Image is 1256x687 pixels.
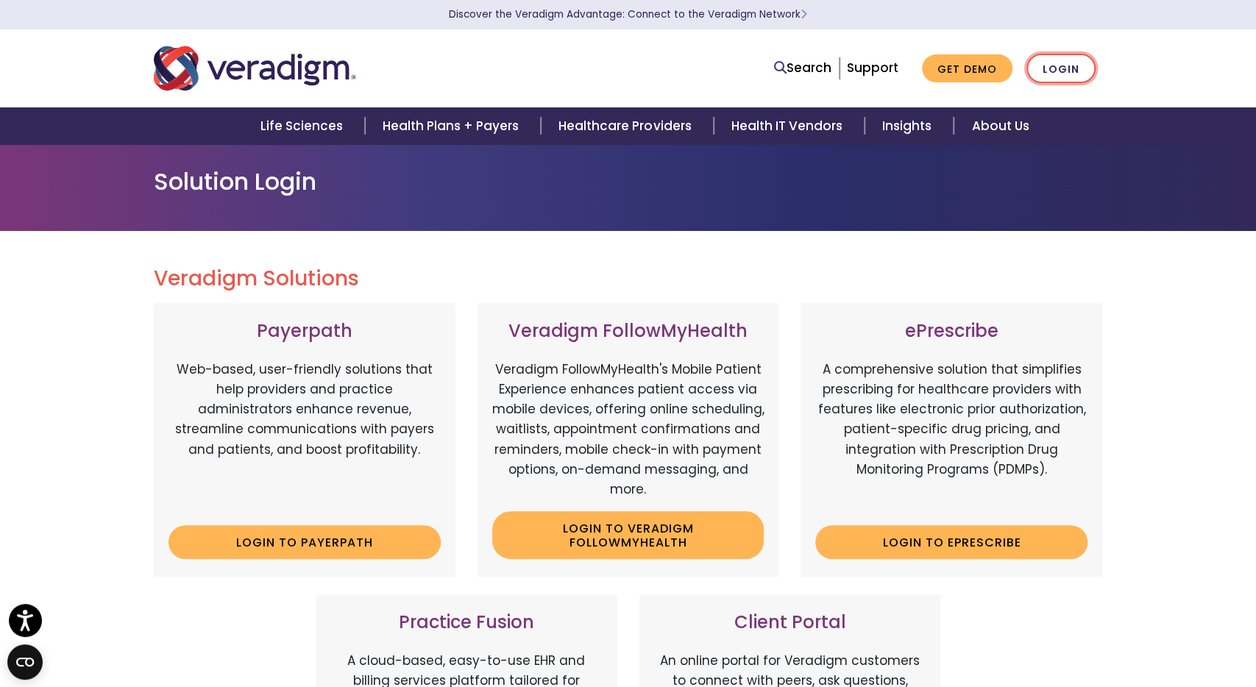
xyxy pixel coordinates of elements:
[815,360,1088,514] p: A comprehensive solution that simplifies prescribing for healthcare providers with features like ...
[492,511,764,559] a: Login to Veradigm FollowMyHealth
[815,525,1088,559] a: Login to ePrescribe
[154,44,356,93] img: Veradigm logo
[492,321,764,342] h3: Veradigm FollowMyHealth
[801,7,807,21] span: Learn More
[154,168,1103,196] h1: Solution Login
[954,107,1046,145] a: About Us
[365,107,541,145] a: Health Plans + Payers
[492,360,764,499] p: Veradigm FollowMyHealth's Mobile Patient Experience enhances patient access via mobile devices, o...
[168,321,441,342] h3: Payerpath
[973,581,1238,669] iframe: Drift Chat Widget
[449,7,807,21] a: Discover the Veradigm Advantage: Connect to the Veradigm NetworkLearn More
[774,58,831,78] a: Search
[922,54,1012,83] a: Get Demo
[847,59,898,76] a: Support
[168,525,441,559] a: Login to Payerpath
[330,612,603,633] h3: Practice Fusion
[654,612,926,633] h3: Client Portal
[1026,54,1096,84] a: Login
[815,321,1088,342] h3: ePrescribe
[154,266,1103,291] h2: Veradigm Solutions
[865,107,954,145] a: Insights
[7,644,43,680] button: Open CMP widget
[714,107,865,145] a: Health IT Vendors
[541,107,713,145] a: Healthcare Providers
[243,107,365,145] a: Life Sciences
[168,360,441,514] p: Web-based, user-friendly solutions that help providers and practice administrators enhance revenu...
